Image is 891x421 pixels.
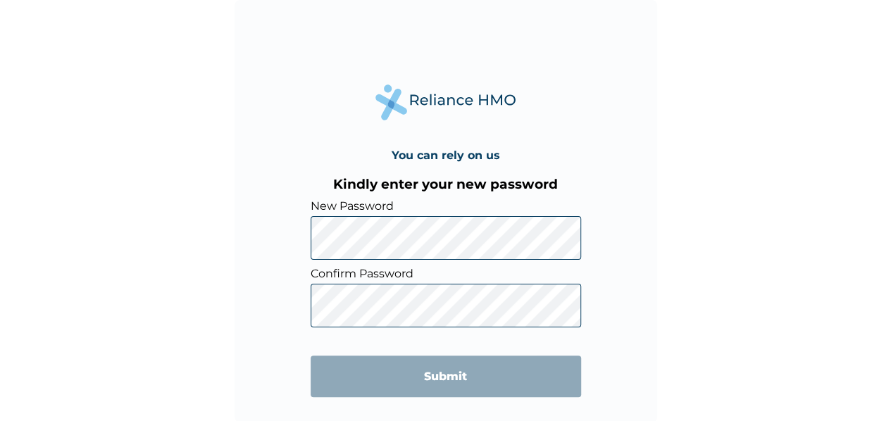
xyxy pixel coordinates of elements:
[311,356,581,397] input: Submit
[311,199,581,213] label: New Password
[311,176,581,192] h3: Kindly enter your new password
[311,267,581,280] label: Confirm Password
[392,149,500,162] h4: You can rely on us
[375,84,516,120] img: Reliance Health's Logo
